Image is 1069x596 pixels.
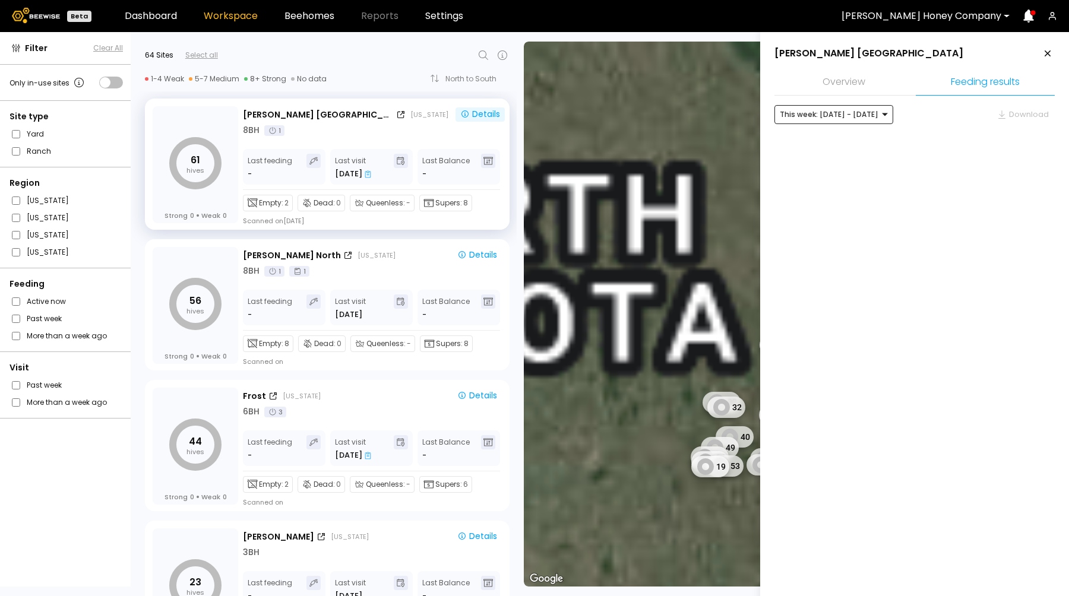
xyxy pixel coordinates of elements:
[27,211,69,224] label: [US_STATE]
[186,447,204,456] tspan: hives
[243,390,266,402] div: Frost
[243,497,283,507] div: Scanned on
[991,105,1055,124] button: Download
[243,405,260,418] div: 6 BH
[248,435,292,461] div: Last feeding
[298,335,346,352] div: Dead:
[453,389,502,403] button: Details
[264,125,284,136] div: 1
[691,446,729,468] div: 64
[27,145,51,157] label: Ranch
[361,11,398,21] span: Reports
[284,338,289,349] span: 8
[204,11,258,21] a: Workspace
[291,74,327,84] div: No data
[707,397,745,418] div: 32
[691,451,729,473] div: 36
[463,479,468,490] span: 6
[189,294,201,307] tspan: 56
[422,309,426,321] span: -
[701,437,739,458] div: 49
[145,50,173,61] div: 64 Sites
[190,493,194,501] span: 0
[759,404,792,426] div: 8
[243,249,341,262] div: [PERSON_NAME] North
[289,266,309,277] div: 1
[191,153,200,167] tspan: 61
[186,166,204,175] tspan: hives
[464,338,469,349] span: 8
[425,11,463,21] a: Settings
[248,168,253,180] div: -
[410,110,448,119] div: [US_STATE]
[774,47,963,60] div: [PERSON_NAME] [GEOGRAPHIC_DATA]
[243,476,293,493] div: Empty:
[10,177,123,189] div: Region
[243,335,293,352] div: Empty:
[422,294,470,321] div: Last Balance
[335,309,362,321] div: [DATE]
[244,74,286,84] div: 8+ Strong
[243,531,314,543] div: [PERSON_NAME]
[248,449,253,461] div: -
[703,392,741,413] div: 32
[243,195,293,211] div: Empty:
[223,352,227,360] span: 0
[463,198,468,208] span: 8
[453,248,502,262] button: Details
[165,211,227,220] div: Strong Weak
[527,571,566,587] img: Google
[358,251,396,260] div: [US_STATE]
[422,154,470,180] div: Last Balance
[337,338,341,349] span: 0
[422,435,470,461] div: Last Balance
[284,198,289,208] span: 2
[190,352,194,360] span: 0
[284,11,334,21] a: Beehomes
[457,531,497,541] div: Details
[27,128,44,140] label: Yard
[264,266,284,277] div: 1
[248,294,292,321] div: Last feeding
[185,50,218,61] div: Select all
[223,493,227,501] span: 0
[10,278,123,290] div: Feeding
[27,229,69,241] label: [US_STATE]
[691,456,729,477] div: 19
[190,211,194,220] span: 0
[12,8,60,23] img: Beewise logo
[243,546,260,559] div: 3 BH
[264,407,286,417] div: 3
[331,532,369,541] div: [US_STATE]
[406,198,410,208] span: -
[27,246,69,258] label: [US_STATE]
[186,306,204,316] tspan: hives
[420,335,473,352] div: Supers:
[419,195,472,211] div: Supers:
[243,357,283,366] div: Scanned on
[67,11,91,22] div: Beta
[243,124,260,137] div: 8 BH
[457,249,497,260] div: Details
[10,75,86,90] div: Only in-use sites
[243,216,304,226] div: Scanned on [DATE]
[335,435,371,461] div: Last visit
[350,195,415,211] div: Queenless:
[10,362,123,374] div: Visit
[457,390,497,401] div: Details
[774,70,913,96] li: Overview
[335,294,366,321] div: Last visit
[422,449,426,461] span: -
[407,338,411,349] span: -
[460,109,500,119] div: Details
[997,109,1049,121] div: Download
[456,107,505,122] button: Details
[747,454,785,475] div: 62
[445,75,505,83] div: North to South
[93,43,123,53] button: Clear All
[189,435,202,448] tspan: 44
[335,449,371,461] div: [DATE]
[335,168,371,180] div: [DATE]
[298,195,345,211] div: Dead:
